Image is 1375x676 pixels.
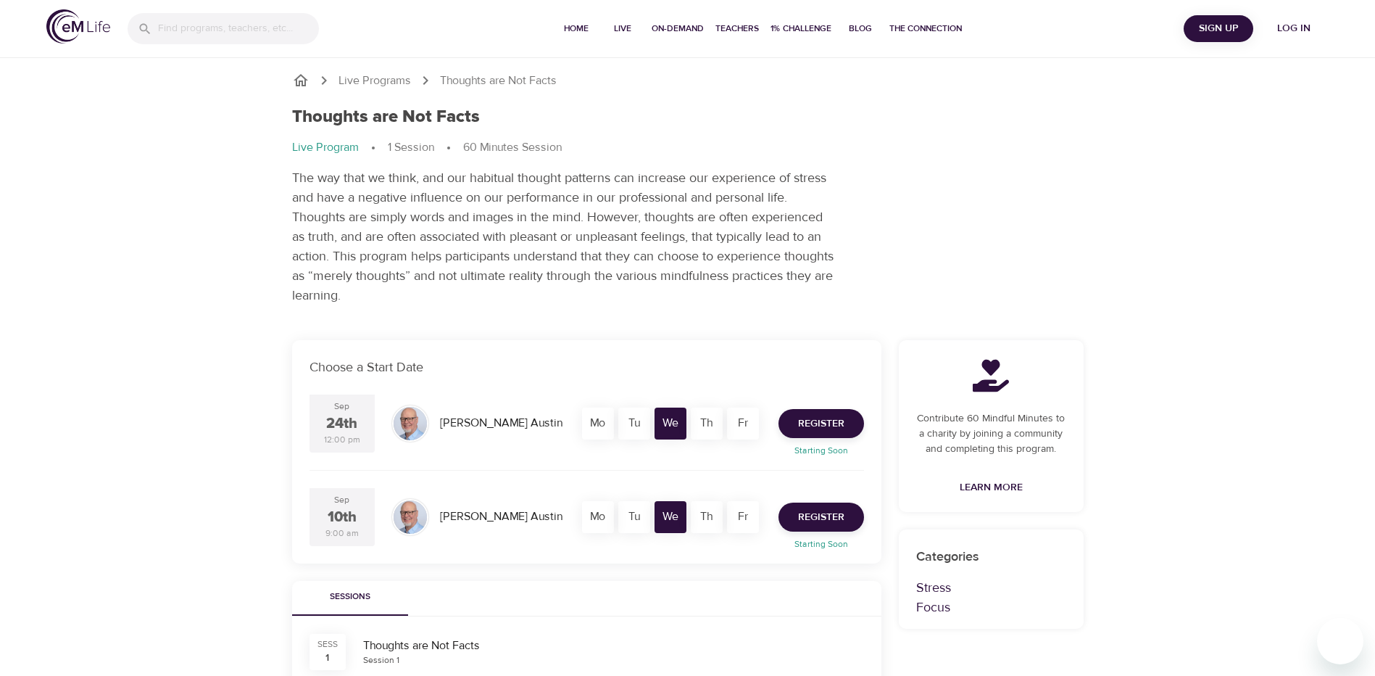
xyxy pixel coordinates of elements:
a: Learn More [954,474,1029,501]
div: Mo [582,408,614,440]
span: Register [798,508,844,527]
p: 1 Session [388,139,434,156]
div: 10th [328,507,357,528]
span: On-Demand [652,21,704,36]
div: 1 [325,651,329,665]
div: Th [691,408,723,440]
nav: breadcrumb [292,72,1084,89]
div: SESS [317,638,338,651]
div: 9:00 am [325,527,359,540]
span: Learn More [960,479,1023,497]
div: Tu [618,501,650,533]
p: 60 Minutes Session [463,139,562,156]
div: Tu [618,408,650,440]
p: Starting Soon [770,537,873,551]
div: Mo [582,501,614,533]
div: We [655,501,686,533]
span: Live [605,21,640,36]
span: The Connection [889,21,962,36]
span: Sign Up [1189,20,1247,38]
div: Thoughts are Not Facts [363,638,864,654]
p: Focus [916,598,1066,617]
button: Register [778,503,864,532]
p: Live Program [292,139,359,156]
div: Fr [727,408,759,440]
div: We [655,408,686,440]
div: Sep [334,400,349,413]
div: Th [691,501,723,533]
span: Log in [1265,20,1323,38]
button: Log in [1259,15,1329,42]
button: Sign Up [1184,15,1253,42]
p: Stress [916,578,1066,598]
nav: breadcrumb [292,139,1084,157]
div: Session 1 [363,654,399,667]
div: [PERSON_NAME] Austin [434,503,568,531]
input: Find programs, teachers, etc... [158,13,319,44]
p: Contribute 60 Mindful Minutes to a charity by joining a community and completing this program. [916,411,1066,457]
p: Categories [916,547,1066,566]
div: [PERSON_NAME] Austin [434,409,568,437]
span: Teachers [715,21,759,36]
img: logo [46,9,110,44]
div: Sep [334,494,349,506]
button: Register [778,409,864,438]
iframe: Button to launch messaging window [1317,618,1363,664]
span: Register [798,415,844,433]
a: Live Programs [338,73,411,89]
h1: Thoughts are Not Facts [292,107,480,128]
p: Choose a Start Date [310,358,864,377]
span: Sessions [301,590,399,605]
span: Blog [843,21,878,36]
span: Home [559,21,594,36]
span: 1% Challenge [770,21,831,36]
div: Fr [727,501,759,533]
div: 24th [326,413,357,434]
p: Thoughts are Not Facts [440,73,557,89]
div: 12:00 pm [324,434,360,446]
p: The way that we think, and our habitual thought patterns can increase our experience of stress an... [292,168,836,305]
p: Starting Soon [770,444,873,457]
